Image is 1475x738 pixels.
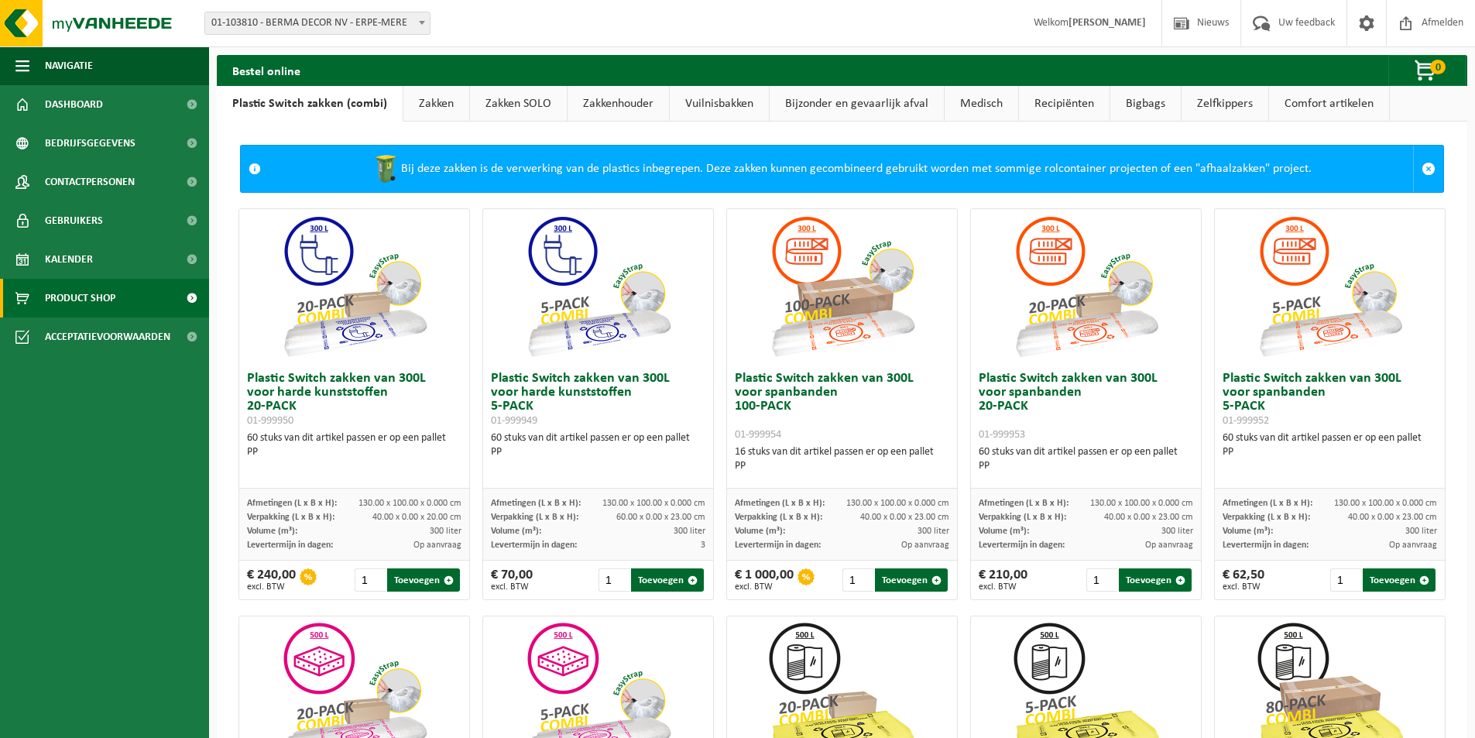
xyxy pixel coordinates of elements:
span: Afmetingen (L x B x H): [247,499,337,508]
div: 60 stuks van dit artikel passen er op een pallet [1223,431,1437,459]
span: Gebruikers [45,201,103,240]
img: 01-999954 [765,209,920,364]
a: Sluit melding [1413,146,1443,192]
div: € 70,00 [491,568,533,592]
input: 1 [1086,568,1118,592]
a: Zelfkippers [1182,86,1268,122]
h2: Bestel online [217,55,316,85]
a: Recipiënten [1019,86,1110,122]
span: 40.00 x 0.00 x 20.00 cm [372,513,461,522]
span: Afmetingen (L x B x H): [1223,499,1312,508]
img: 01-999952 [1253,209,1408,364]
span: Op aanvraag [413,541,461,550]
span: excl. BTW [1223,582,1264,592]
input: 1 [1330,568,1362,592]
a: Bijzonder en gevaarlijk afval [770,86,944,122]
img: WB-0240-HPE-GN-50.png [370,153,401,184]
a: Zakkenhouder [568,86,669,122]
div: PP [979,459,1193,473]
h3: Plastic Switch zakken van 300L voor spanbanden 5-PACK [1223,372,1437,427]
div: € 62,50 [1223,568,1264,592]
button: Toevoegen [875,568,948,592]
h3: Plastic Switch zakken van 300L voor spanbanden 20-PACK [979,372,1193,441]
span: 40.00 x 0.00 x 23.00 cm [1104,513,1193,522]
div: € 1 000,00 [735,568,794,592]
span: Bedrijfsgegevens [45,124,135,163]
span: Levertermijn in dagen: [1223,541,1309,550]
span: Op aanvraag [1145,541,1193,550]
span: 130.00 x 100.00 x 0.000 cm [358,499,461,508]
span: Verpakking (L x B x H): [491,513,578,522]
span: Verpakking (L x B x H): [247,513,334,522]
span: Levertermijn in dagen: [491,541,577,550]
input: 1 [599,568,630,592]
button: 0 [1388,55,1466,86]
span: Volume (m³): [247,527,297,536]
span: 300 liter [1405,527,1437,536]
span: Dashboard [45,85,103,124]
span: 3 [701,541,705,550]
img: 01-999953 [1009,209,1164,364]
img: 01-999950 [277,209,432,364]
span: 01-999954 [735,429,781,441]
span: 130.00 x 100.00 x 0.000 cm [602,499,705,508]
span: 01-999949 [491,415,537,427]
span: Volume (m³): [735,527,785,536]
span: Volume (m³): [491,527,541,536]
span: Volume (m³): [979,527,1029,536]
span: 40.00 x 0.00 x 23.00 cm [1348,513,1437,522]
img: 01-999949 [521,209,676,364]
input: 1 [842,568,874,592]
div: PP [247,445,461,459]
span: 01-999953 [979,429,1025,441]
a: Plastic Switch zakken (combi) [217,86,403,122]
span: 300 liter [430,527,461,536]
span: Verpakking (L x B x H): [1223,513,1310,522]
span: Verpakking (L x B x H): [735,513,822,522]
div: 60 stuks van dit artikel passen er op een pallet [979,445,1193,473]
button: Toevoegen [631,568,704,592]
span: 01-103810 - BERMA DECOR NV - ERPE-MERE [204,12,430,35]
div: 60 stuks van dit artikel passen er op een pallet [491,431,705,459]
span: excl. BTW [491,582,533,592]
span: 01-999952 [1223,415,1269,427]
span: excl. BTW [979,582,1027,592]
span: Afmetingen (L x B x H): [979,499,1069,508]
div: PP [735,459,949,473]
a: Bigbags [1110,86,1181,122]
span: 130.00 x 100.00 x 0.000 cm [1090,499,1193,508]
div: € 210,00 [979,568,1027,592]
a: Medisch [945,86,1018,122]
div: 16 stuks van dit artikel passen er op een pallet [735,445,949,473]
a: Comfort artikelen [1269,86,1389,122]
button: Toevoegen [1363,568,1436,592]
span: Verpakking (L x B x H): [979,513,1066,522]
span: Levertermijn in dagen: [979,541,1065,550]
div: PP [1223,445,1437,459]
button: Toevoegen [1119,568,1192,592]
span: 130.00 x 100.00 x 0.000 cm [1334,499,1437,508]
span: Contactpersonen [45,163,135,201]
span: 300 liter [674,527,705,536]
span: 40.00 x 0.00 x 23.00 cm [860,513,949,522]
div: 60 stuks van dit artikel passen er op een pallet [247,431,461,459]
a: Zakken SOLO [470,86,567,122]
span: 130.00 x 100.00 x 0.000 cm [846,499,949,508]
span: excl. BTW [247,582,296,592]
span: 01-103810 - BERMA DECOR NV - ERPE-MERE [205,12,430,34]
h3: Plastic Switch zakken van 300L voor harde kunststoffen 5-PACK [491,372,705,427]
div: Bij deze zakken is de verwerking van de plastics inbegrepen. Deze zakken kunnen gecombineerd gebr... [269,146,1413,192]
div: € 240,00 [247,568,296,592]
span: Volume (m³): [1223,527,1273,536]
span: Afmetingen (L x B x H): [735,499,825,508]
button: Toevoegen [387,568,460,592]
a: Zakken [403,86,469,122]
span: 60.00 x 0.00 x 23.00 cm [616,513,705,522]
span: Levertermijn in dagen: [735,541,821,550]
span: 0 [1430,60,1446,74]
span: Afmetingen (L x B x H): [491,499,581,508]
span: 300 liter [1161,527,1193,536]
span: Op aanvraag [1389,541,1437,550]
span: Kalender [45,240,93,279]
span: Levertermijn in dagen: [247,541,333,550]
